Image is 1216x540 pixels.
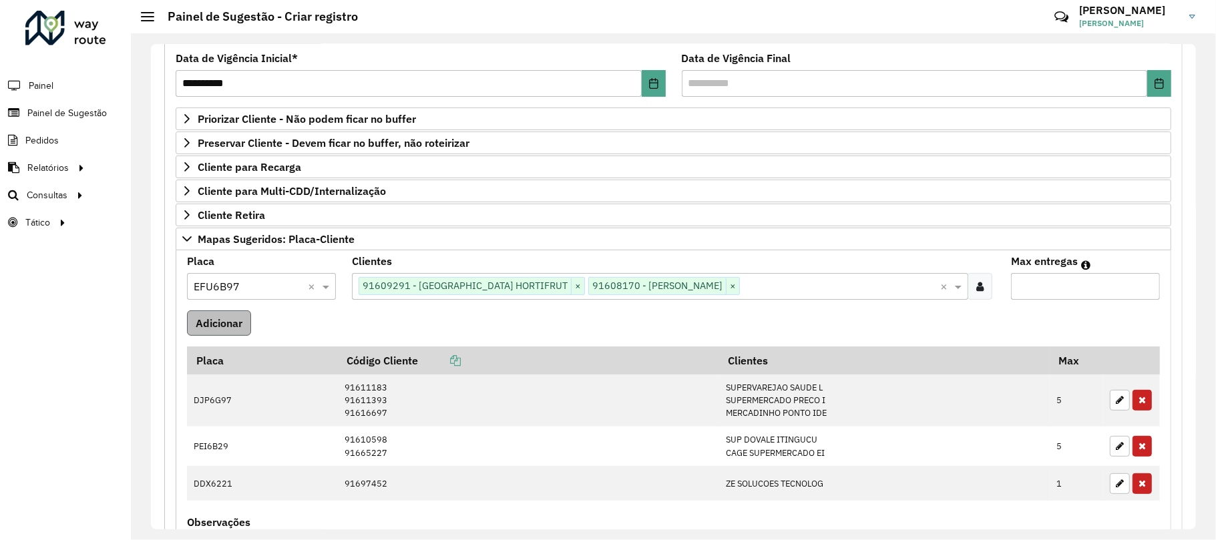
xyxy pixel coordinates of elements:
[719,346,1050,374] th: Clientes
[308,278,319,294] span: Clear all
[571,278,584,294] span: ×
[338,374,719,427] td: 91611183 91611393 91616697
[187,466,338,501] td: DDX6221
[1081,260,1090,270] em: Máximo de clientes que serão colocados na mesma rota com os clientes informados
[1147,70,1171,97] button: Choose Date
[187,346,338,374] th: Placa
[27,188,67,202] span: Consultas
[29,79,53,93] span: Painel
[176,156,1171,178] a: Cliente para Recarga
[719,374,1050,427] td: SUPERVAREJAO SAUDE L SUPERMERCADO PRECO I MERCADINHO PONTO IDE
[198,113,416,124] span: Priorizar Cliente - Não podem ficar no buffer
[1050,427,1103,466] td: 5
[1079,17,1179,29] span: [PERSON_NAME]
[176,204,1171,226] a: Cliente Retira
[187,253,214,269] label: Placa
[419,354,461,367] a: Copiar
[352,253,392,269] label: Clientes
[682,50,791,66] label: Data de Vigência Final
[187,514,250,530] label: Observações
[176,228,1171,250] a: Mapas Sugeridos: Placa-Cliente
[1050,466,1103,501] td: 1
[198,234,355,244] span: Mapas Sugeridos: Placa-Cliente
[176,107,1171,130] a: Priorizar Cliente - Não podem ficar no buffer
[176,180,1171,202] a: Cliente para Multi-CDD/Internalização
[1047,3,1076,31] a: Contato Rápido
[176,131,1171,154] a: Preservar Cliente - Devem ficar no buffer, não roteirizar
[1079,4,1179,17] h3: [PERSON_NAME]
[198,210,265,220] span: Cliente Retira
[187,310,251,336] button: Adicionar
[719,466,1050,501] td: ZE SOLUCOES TECNOLOG
[359,278,571,294] span: 91609291 - [GEOGRAPHIC_DATA] HORTIFRUT
[338,466,719,501] td: 91697452
[940,278,952,294] span: Clear all
[589,278,726,294] span: 91608170 - [PERSON_NAME]
[642,70,666,97] button: Choose Date
[198,162,301,172] span: Cliente para Recarga
[176,50,298,66] label: Data de Vigência Inicial
[198,138,469,148] span: Preservar Cliente - Devem ficar no buffer, não roteirizar
[27,161,69,175] span: Relatórios
[338,427,719,466] td: 91610598 91665227
[719,427,1050,466] td: SUP DOVALE ITINGUCU CAGE SUPERMERCADO EI
[1011,253,1078,269] label: Max entregas
[198,186,386,196] span: Cliente para Multi-CDD/Internalização
[25,216,50,230] span: Tático
[27,106,107,120] span: Painel de Sugestão
[187,427,338,466] td: PEI6B29
[187,374,338,427] td: DJP6G97
[154,9,358,24] h2: Painel de Sugestão - Criar registro
[25,133,59,148] span: Pedidos
[1050,374,1103,427] td: 5
[726,278,739,294] span: ×
[338,346,719,374] th: Código Cliente
[1050,346,1103,374] th: Max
